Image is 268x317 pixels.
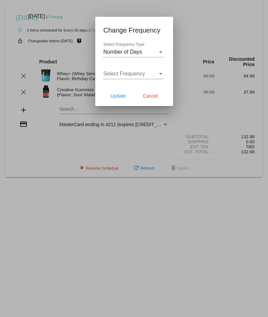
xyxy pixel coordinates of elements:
span: Select Frequency [103,71,145,76]
button: Cancel [136,90,165,102]
mat-select: Select Frequency Type [103,49,164,55]
span: Cancel [143,93,158,99]
span: Update [110,93,125,99]
h1: Change Frequency [103,25,165,36]
button: Update [103,90,133,102]
mat-select: Select Frequency [103,71,164,77]
span: Number of Days [103,49,142,55]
